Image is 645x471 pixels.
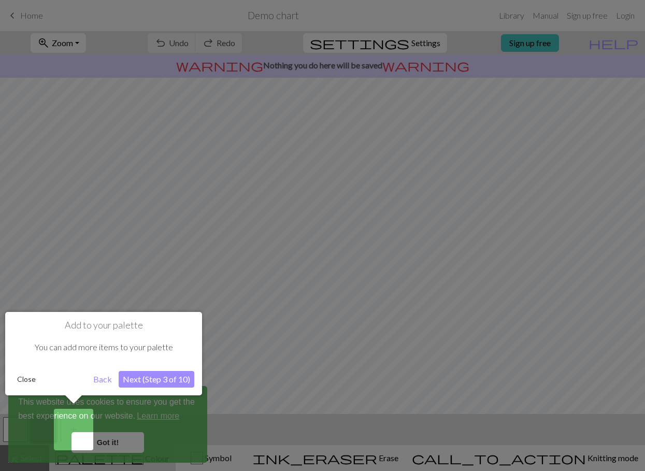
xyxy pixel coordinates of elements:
button: Next (Step 3 of 10) [119,371,194,388]
button: Back [89,371,116,388]
h1: Add to your palette [13,320,194,331]
div: You can add more items to your palette [13,331,194,363]
button: Close [13,372,40,387]
div: Add to your palette [5,312,202,395]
